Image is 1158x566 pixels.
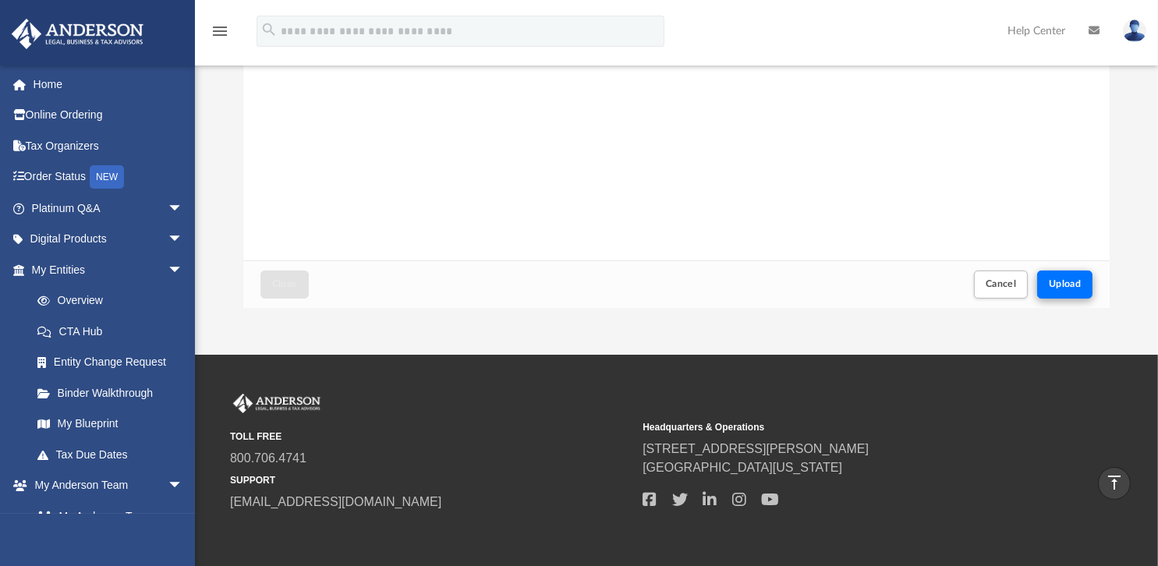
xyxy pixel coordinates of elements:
[11,100,207,131] a: Online Ordering
[211,30,229,41] a: menu
[1123,19,1146,42] img: User Pic
[11,470,199,501] a: My Anderson Teamarrow_drop_down
[168,254,199,286] span: arrow_drop_down
[90,165,124,189] div: NEW
[22,409,199,440] a: My Blueprint
[1049,279,1082,288] span: Upload
[272,279,297,288] span: Close
[230,451,306,465] a: 800.706.4741
[1037,271,1093,298] button: Upload
[986,279,1017,288] span: Cancel
[230,473,632,487] small: SUPPORT
[211,22,229,41] i: menu
[11,130,207,161] a: Tax Organizers
[643,442,869,455] a: [STREET_ADDRESS][PERSON_NAME]
[1105,473,1124,492] i: vertical_align_top
[11,69,207,100] a: Home
[230,394,324,414] img: Anderson Advisors Platinum Portal
[260,21,278,38] i: search
[260,271,309,298] button: Close
[230,430,632,444] small: TOLL FREE
[168,470,199,502] span: arrow_drop_down
[11,161,207,193] a: Order StatusNEW
[22,377,207,409] a: Binder Walkthrough
[11,224,207,255] a: Digital Productsarrow_drop_down
[643,461,842,474] a: [GEOGRAPHIC_DATA][US_STATE]
[230,495,441,508] a: [EMAIL_ADDRESS][DOMAIN_NAME]
[1098,467,1131,500] a: vertical_align_top
[7,19,148,49] img: Anderson Advisors Platinum Portal
[22,501,191,532] a: My Anderson Team
[11,254,207,285] a: My Entitiesarrow_drop_down
[168,193,199,225] span: arrow_drop_down
[643,420,1044,434] small: Headquarters & Operations
[22,285,207,317] a: Overview
[168,224,199,256] span: arrow_drop_down
[22,316,207,347] a: CTA Hub
[974,271,1029,298] button: Cancel
[22,347,207,378] a: Entity Change Request
[11,193,207,224] a: Platinum Q&Aarrow_drop_down
[22,439,207,470] a: Tax Due Dates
